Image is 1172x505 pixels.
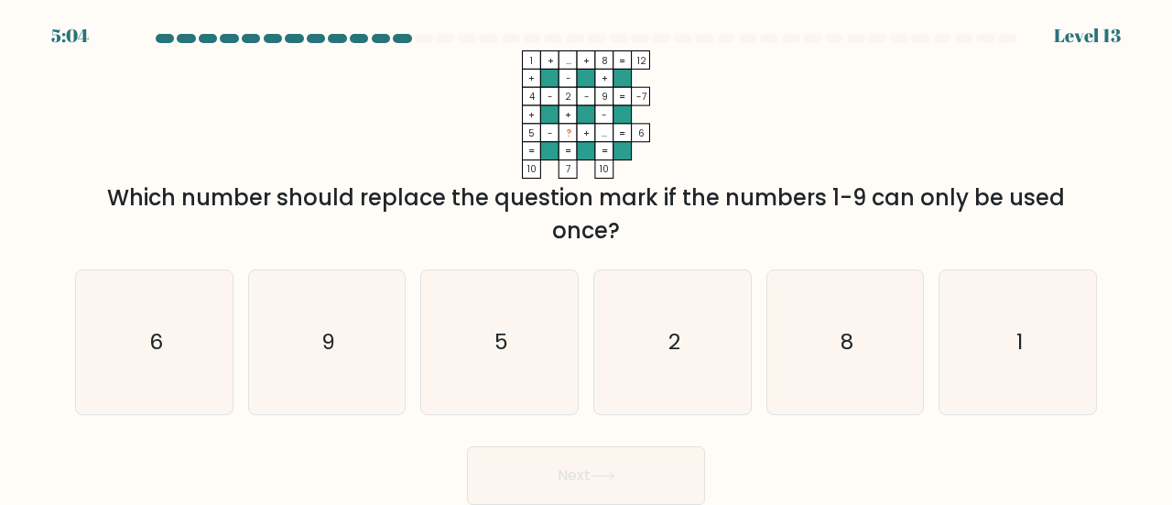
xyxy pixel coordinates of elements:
[566,126,571,140] tspan: ?
[1016,326,1023,357] text: 1
[602,90,608,104] tspan: 9
[531,54,534,68] tspan: 1
[467,446,705,505] button: Next
[548,54,554,68] tspan: +
[566,71,571,85] tspan: -
[602,144,608,158] tspan: =
[667,326,679,357] text: 2
[602,108,607,122] tspan: -
[529,71,536,85] tspan: +
[566,162,570,176] tspan: 7
[583,126,590,140] tspan: +
[602,126,607,140] tspan: ...
[619,126,625,140] tspan: =
[527,162,537,176] tspan: 10
[1054,22,1121,49] div: Level 13
[548,90,553,104] tspan: -
[619,54,625,68] tspan: =
[602,54,608,68] tspan: 8
[566,54,571,68] tspan: ...
[841,326,853,357] text: 8
[602,71,608,85] tspan: +
[565,108,571,122] tspan: +
[565,144,571,158] tspan: =
[584,90,590,104] tspan: -
[529,90,535,104] tspan: 4
[548,126,553,140] tspan: -
[583,54,590,68] tspan: +
[321,326,335,357] text: 9
[51,22,89,49] div: 5:04
[148,326,162,357] text: 6
[637,54,646,68] tspan: 12
[529,108,536,122] tspan: +
[565,90,571,104] tspan: 2
[529,144,536,158] tspan: =
[494,326,508,357] text: 5
[600,162,609,176] tspan: 10
[636,90,646,104] tspan: -7
[638,126,645,140] tspan: 6
[86,181,1086,247] div: Which number should replace the question mark if the numbers 1-9 can only be used once?
[619,90,625,104] tspan: =
[529,126,536,140] tspan: 5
